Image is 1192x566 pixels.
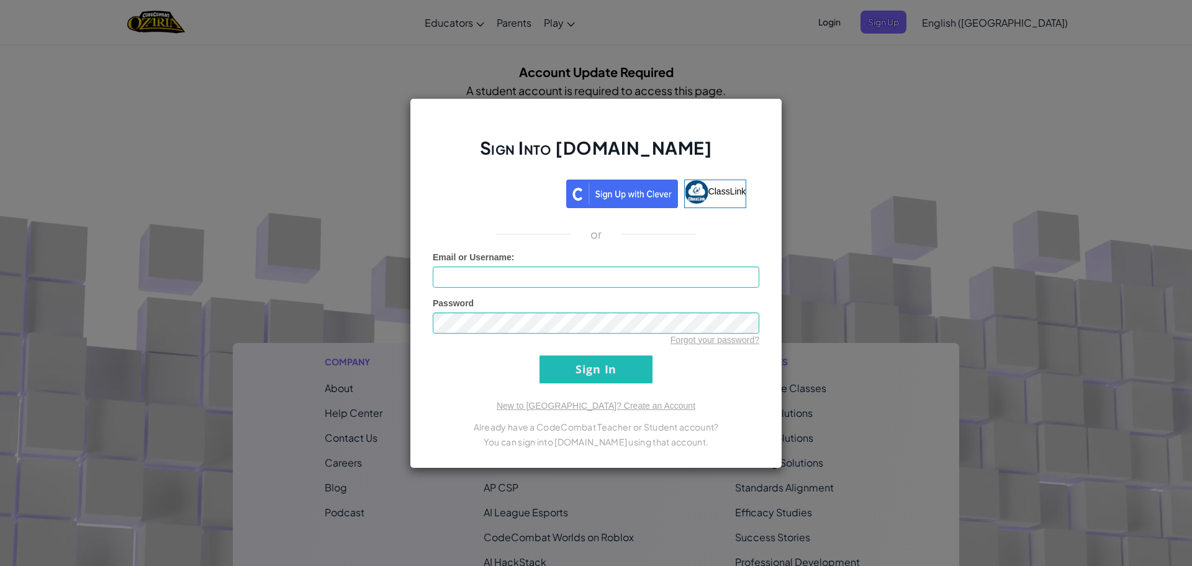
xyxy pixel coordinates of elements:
[433,251,515,263] label: :
[433,434,759,449] p: You can sign into [DOMAIN_NAME] using that account.
[540,355,652,383] input: Sign In
[708,186,746,196] span: ClassLink
[685,180,708,204] img: classlink-logo-small.png
[566,180,678,208] img: clever_sso_button@2x.png
[433,252,512,262] span: Email or Username
[433,298,474,308] span: Password
[433,419,759,434] p: Already have a CodeCombat Teacher or Student account?
[440,178,566,206] iframe: Sign in with Google Button
[497,401,695,411] a: New to [GEOGRAPHIC_DATA]? Create an Account
[433,136,759,172] h2: Sign Into [DOMAIN_NAME]
[670,335,759,345] a: Forgot your password?
[590,227,602,242] p: or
